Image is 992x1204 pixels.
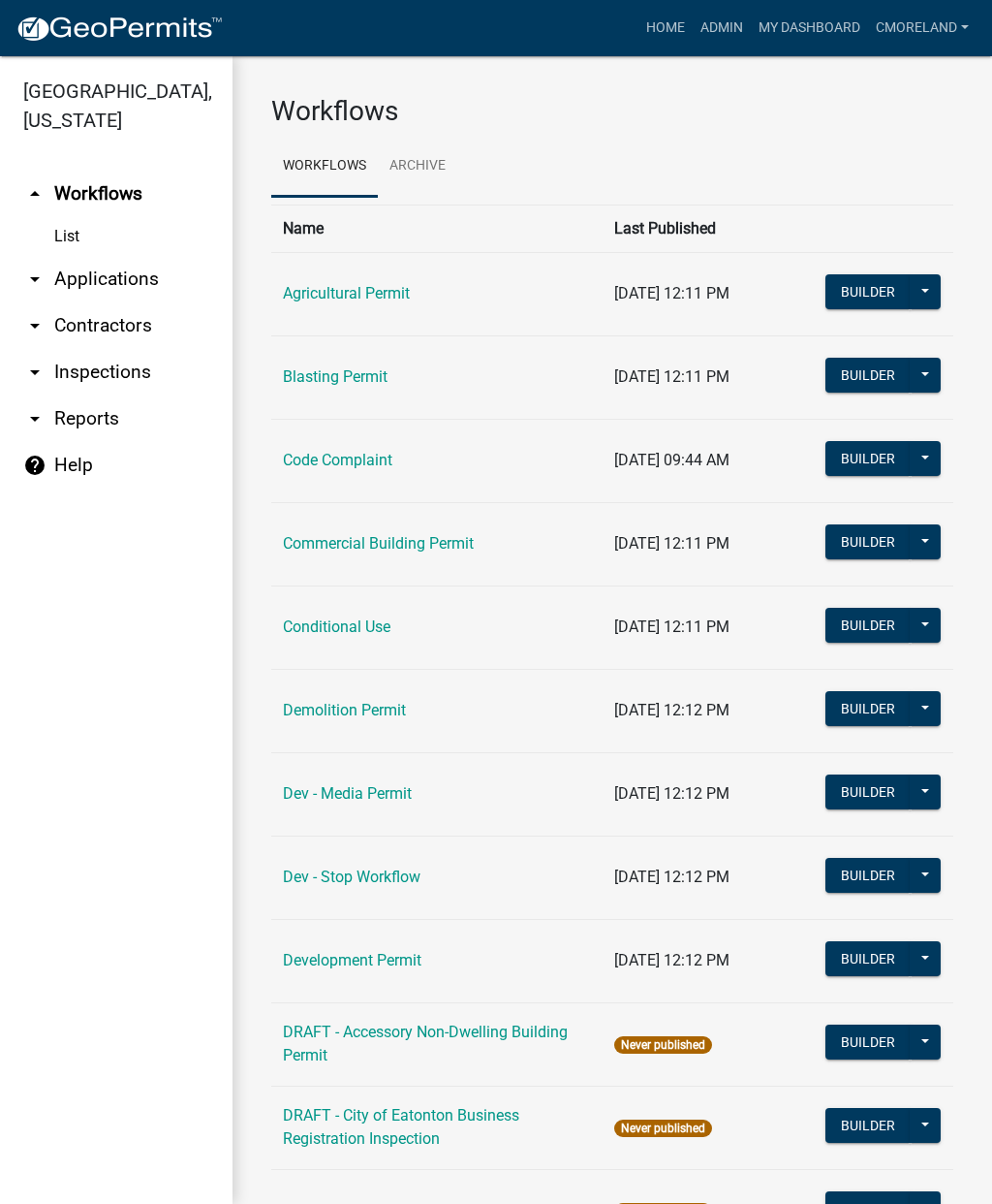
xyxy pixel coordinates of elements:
th: Last Published [603,205,813,252]
a: DRAFT - City of Eatonton Business Registration Inspection [283,1106,519,1148]
a: Development Permit [283,951,421,969]
a: Agricultural Permit [283,284,410,302]
button: Builder [825,691,911,726]
i: arrow_drop_down [23,361,46,384]
i: arrow_drop_down [23,268,46,291]
button: Builder [825,274,911,309]
span: [DATE] 12:11 PM [614,618,729,636]
h3: Workflows [271,95,953,128]
span: [DATE] 12:11 PM [614,367,729,386]
a: Commercial Building Permit [283,534,474,553]
a: My Dashboard [751,10,868,47]
button: Builder [825,858,911,893]
a: Code Complaint [283,451,392,469]
a: Admin [693,10,751,47]
i: arrow_drop_down [23,314,46,337]
button: Builder [825,1108,911,1143]
span: [DATE] 12:11 PM [614,284,729,302]
a: Dev - Stop Workflow [283,868,420,886]
a: Archive [378,136,457,198]
span: [DATE] 12:11 PM [614,534,729,553]
a: Conditional Use [283,618,390,636]
button: Builder [825,775,911,809]
span: Never published [614,1120,712,1137]
span: [DATE] 09:44 AM [614,451,729,469]
button: Builder [825,941,911,976]
span: [DATE] 12:12 PM [614,784,729,803]
a: DRAFT - Accessory Non-Dwelling Building Permit [283,1023,568,1064]
i: arrow_drop_up [23,182,46,206]
span: [DATE] 12:12 PM [614,868,729,886]
button: Builder [825,608,911,643]
a: Home [638,10,693,47]
a: Dev - Media Permit [283,784,412,803]
a: cmoreland [868,10,976,47]
i: arrow_drop_down [23,407,46,430]
span: Never published [614,1036,712,1054]
button: Builder [825,524,911,559]
button: Builder [825,1025,911,1060]
button: Builder [825,358,911,393]
a: Workflows [271,136,378,198]
button: Builder [825,441,911,476]
th: Name [271,205,603,252]
span: [DATE] 12:12 PM [614,951,729,969]
a: Demolition Permit [283,701,406,719]
span: [DATE] 12:12 PM [614,701,729,719]
a: Blasting Permit [283,367,387,386]
i: help [23,454,46,477]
